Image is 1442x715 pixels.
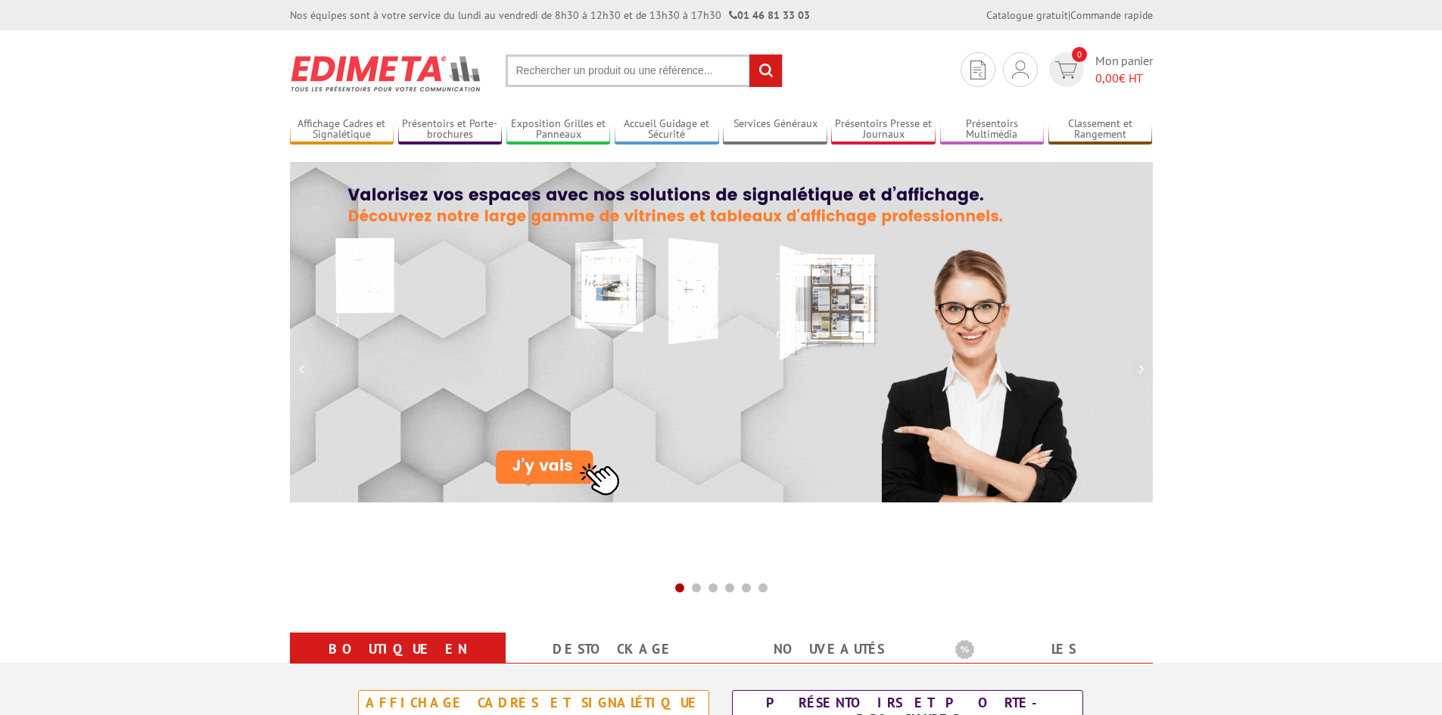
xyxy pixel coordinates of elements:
a: Services Généraux [723,117,827,142]
span: € HT [1095,70,1153,87]
a: Affichage Cadres et Signalétique [290,117,394,142]
a: devis rapide 0 Mon panier 0,00€ HT [1045,52,1153,87]
span: 0 [1072,47,1087,62]
div: Nos équipes sont à votre service du lundi au vendredi de 8h30 à 12h30 et de 13h30 à 17h30 [290,8,810,23]
img: devis rapide [970,61,986,79]
a: Boutique en ligne [308,636,487,690]
a: Les promotions [955,636,1135,690]
a: Catalogue gratuit [986,8,1068,22]
b: Les promotions [955,636,1145,666]
div: Affichage Cadres et Signalétique [363,695,705,711]
img: devis rapide [1012,61,1029,79]
a: Exposition Grilles et Panneaux [506,117,611,142]
span: 0,00 [1095,70,1119,85]
a: Présentoirs Multimédia [940,117,1045,142]
a: Présentoirs et Porte-brochures [398,117,503,142]
a: Destockage [524,636,703,663]
input: Rechercher un produit ou une référence... [506,54,783,87]
img: devis rapide [1055,61,1077,79]
a: Classement et Rangement [1048,117,1153,142]
a: Présentoirs Presse et Journaux [831,117,936,142]
a: Accueil Guidage et Sécurité [615,117,719,142]
img: Présentoir, panneau, stand - Edimeta - PLV, affichage, mobilier bureau, entreprise [290,45,483,101]
div: | [986,8,1153,23]
a: Commande rapide [1070,8,1153,22]
a: nouveautés [740,636,919,663]
span: Mon panier [1095,52,1153,87]
input: rechercher [749,54,782,87]
strong: 01 46 81 33 03 [729,8,810,22]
